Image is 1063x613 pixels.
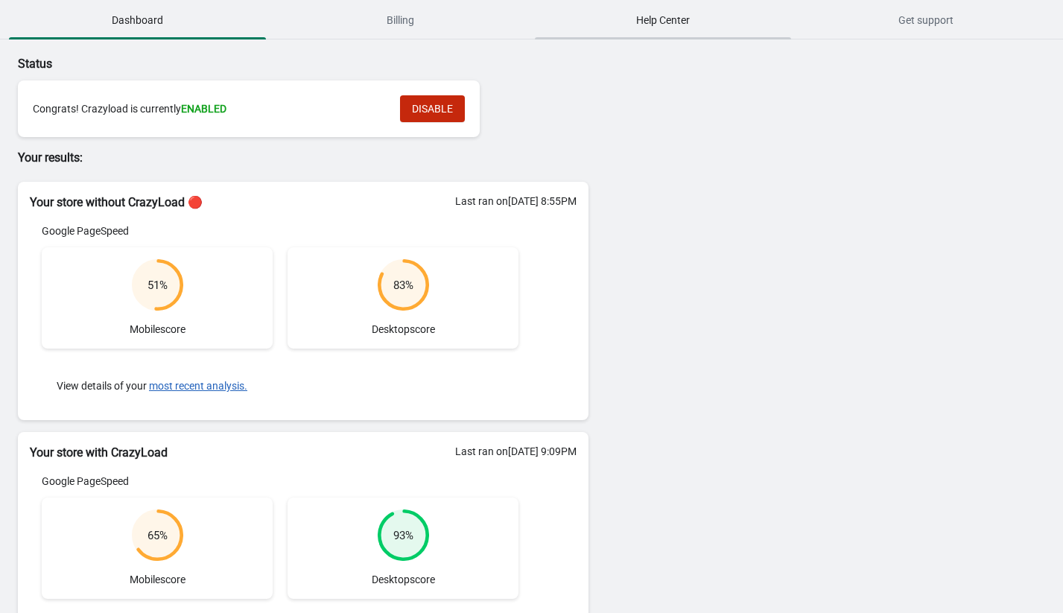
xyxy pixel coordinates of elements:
span: DISABLE [412,103,453,115]
span: Dashboard [9,7,266,34]
span: Get support [797,7,1054,34]
div: View details of your [42,363,518,408]
button: DISABLE [400,95,465,122]
span: Help Center [535,7,792,34]
button: most recent analysis. [149,380,247,392]
div: 93 % [393,528,413,543]
div: Google PageSpeed [42,223,518,238]
div: 51 % [147,278,168,293]
button: Dashboard [6,1,269,39]
span: Billing [272,7,529,34]
p: Your results: [18,149,588,167]
div: Mobile score [42,247,273,349]
p: Status [18,55,588,73]
div: 65 % [147,528,168,543]
h2: Your store without CrazyLoad 🔴 [30,194,577,212]
div: Desktop score [288,247,518,349]
div: Last ran on [DATE] 8:55PM [455,194,577,209]
div: Desktop score [288,498,518,599]
h2: Your store with CrazyLoad [30,444,577,462]
div: Google PageSpeed [42,474,518,489]
div: Last ran on [DATE] 9:09PM [455,444,577,459]
span: ENABLED [181,103,226,115]
div: Mobile score [42,498,273,599]
div: Congrats! Crazyload is currently [33,101,385,116]
div: 83 % [393,278,413,293]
